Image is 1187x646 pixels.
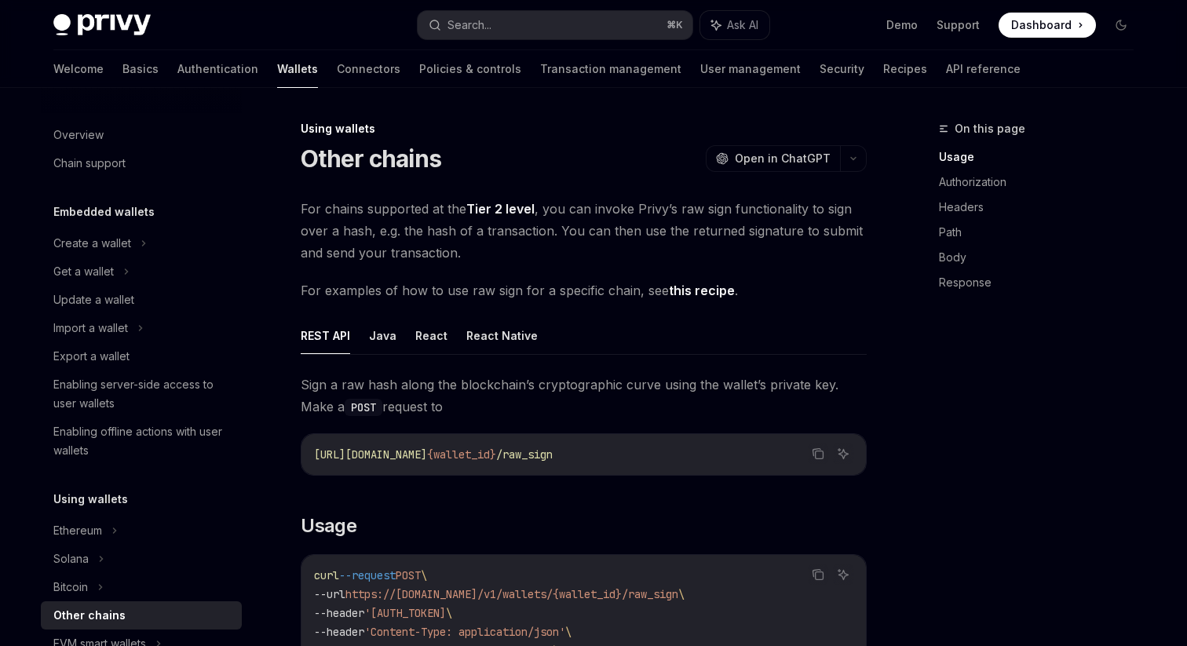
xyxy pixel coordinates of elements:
span: 'Content-Type: application/json' [364,625,565,639]
span: /raw_sign [496,447,553,462]
span: On this page [955,119,1025,138]
a: Enabling server-side access to user wallets [41,370,242,418]
a: Basics [122,50,159,88]
button: Ask AI [700,11,769,39]
a: Update a wallet [41,286,242,314]
div: Ethereum [53,521,102,540]
span: \ [421,568,427,582]
button: Toggle dark mode [1108,13,1134,38]
span: https://[DOMAIN_NAME]/v1/wallets/{wallet_id}/raw_sign [345,587,678,601]
a: Welcome [53,50,104,88]
h1: Other chains [301,144,441,173]
img: dark logo [53,14,151,36]
h5: Using wallets [53,490,128,509]
a: Enabling offline actions with user wallets [41,418,242,465]
button: Ask AI [833,443,853,464]
a: Policies & controls [419,50,521,88]
button: Ask AI [833,564,853,585]
a: Security [820,50,864,88]
span: {wallet_id} [427,447,496,462]
a: Dashboard [999,13,1096,38]
span: Open in ChatGPT [735,151,831,166]
span: For examples of how to use raw sign for a specific chain, see . [301,279,867,301]
div: Import a wallet [53,319,128,338]
span: Usage [301,513,356,538]
span: --header [314,625,364,639]
a: Overview [41,121,242,149]
div: Enabling offline actions with user wallets [53,422,232,460]
span: For chains supported at the , you can invoke Privy’s raw sign functionality to sign over a hash, ... [301,198,867,264]
button: Copy the contents from the code block [808,564,828,585]
a: Authorization [939,170,1146,195]
span: [URL][DOMAIN_NAME] [314,447,427,462]
button: Java [369,317,396,354]
a: Headers [939,195,1146,220]
div: Get a wallet [53,262,114,281]
div: Export a wallet [53,347,130,366]
button: Copy the contents from the code block [808,443,828,464]
a: Chain support [41,149,242,177]
a: Other chains [41,601,242,630]
a: Usage [939,144,1146,170]
a: Demo [886,17,918,33]
a: API reference [946,50,1021,88]
a: Tier 2 level [466,201,535,217]
span: '[AUTH_TOKEN] [364,606,446,620]
span: --request [339,568,396,582]
span: \ [565,625,572,639]
span: --header [314,606,364,620]
a: Connectors [337,50,400,88]
button: REST API [301,317,350,354]
span: Sign a raw hash along the blockchain’s cryptographic curve using the wallet’s private key. Make a... [301,374,867,418]
span: \ [678,587,685,601]
span: --url [314,587,345,601]
a: Path [939,220,1146,245]
button: React [415,317,447,354]
div: Using wallets [301,121,867,137]
span: curl [314,568,339,582]
div: Chain support [53,154,126,173]
div: Bitcoin [53,578,88,597]
div: Other chains [53,606,126,625]
div: Update a wallet [53,290,134,309]
a: this recipe [669,283,735,299]
div: Search... [447,16,491,35]
button: Open in ChatGPT [706,145,840,172]
button: Search...⌘K [418,11,692,39]
div: Enabling server-side access to user wallets [53,375,232,413]
a: Wallets [277,50,318,88]
span: ⌘ K [667,19,683,31]
a: User management [700,50,801,88]
span: Ask AI [727,17,758,33]
h5: Embedded wallets [53,203,155,221]
button: React Native [466,317,538,354]
a: Recipes [883,50,927,88]
span: POST [396,568,421,582]
a: Response [939,270,1146,295]
div: Create a wallet [53,234,131,253]
span: \ [446,606,452,620]
a: Body [939,245,1146,270]
div: Overview [53,126,104,144]
a: Export a wallet [41,342,242,370]
div: Solana [53,549,89,568]
code: POST [345,399,382,416]
a: Support [937,17,980,33]
a: Authentication [177,50,258,88]
span: Dashboard [1011,17,1072,33]
a: Transaction management [540,50,681,88]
